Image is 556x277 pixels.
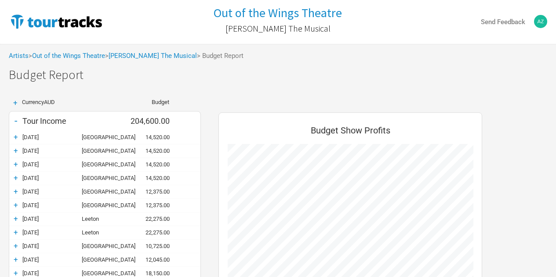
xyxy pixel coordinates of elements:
[82,216,126,222] div: Leeton
[9,187,22,196] div: +
[22,116,126,126] div: Tour Income
[9,214,22,223] div: +
[126,161,178,168] div: 14,520.00
[126,243,178,249] div: 10,725.00
[22,147,82,154] div: 09-Jan-26
[22,134,82,140] div: 08-Jan-26
[22,99,55,105] span: Currency AUD
[105,53,197,59] span: >
[32,52,105,60] a: Out of the Wings Theatre
[126,116,178,126] div: 204,600.00
[82,188,126,195] div: Canberra
[9,241,22,250] div: +
[82,175,126,181] div: Sydney
[228,122,473,144] div: Budget Show Profits
[9,68,556,82] h1: Budget Report
[82,202,126,209] div: Canberra
[534,15,547,28] img: Annalee
[481,18,525,26] strong: Send Feedback
[82,270,126,277] div: Melbourne
[126,229,178,236] div: 22,275.00
[9,133,22,141] div: +
[82,147,126,154] div: Sydney
[29,53,105,59] span: >
[125,99,169,105] div: Budget
[109,52,197,60] a: [PERSON_NAME] The Musical
[126,270,178,277] div: 18,150.00
[82,229,126,236] div: Leeton
[126,188,178,195] div: 12,375.00
[82,161,126,168] div: Sydney
[214,5,342,21] h1: Out of the Wings Theatre
[22,202,82,209] div: 14-Jan-26
[22,270,82,277] div: 24-Jan-26
[9,160,22,169] div: +
[126,202,178,209] div: 12,375.00
[22,216,82,222] div: 16-Jan-26
[126,147,178,154] div: 14,520.00
[82,243,126,249] div: Adelaide
[9,173,22,182] div: +
[9,228,22,237] div: +
[126,134,178,140] div: 14,520.00
[126,216,178,222] div: 22,275.00
[22,256,82,263] div: 22-Jan-26
[9,99,22,107] div: +
[214,6,342,20] a: Out of the Wings Theatre
[22,175,82,181] div: 10-Jan-26
[126,175,178,181] div: 14,520.00
[9,13,104,30] img: TourTracks
[9,146,22,155] div: +
[9,201,22,209] div: +
[22,243,82,249] div: 21-Jan-26
[22,161,82,168] div: 10-Jan-26
[9,52,29,60] a: Artists
[9,255,22,264] div: +
[22,188,82,195] div: 13-Jan-26
[225,19,331,38] a: [PERSON_NAME] The Musical
[126,256,178,263] div: 12,045.00
[9,115,22,127] div: -
[82,256,126,263] div: Adelaide
[82,134,126,140] div: Sydney
[197,53,243,59] span: > Budget Report
[22,229,82,236] div: 16-Jan-26
[225,24,331,33] h2: [PERSON_NAME] The Musical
